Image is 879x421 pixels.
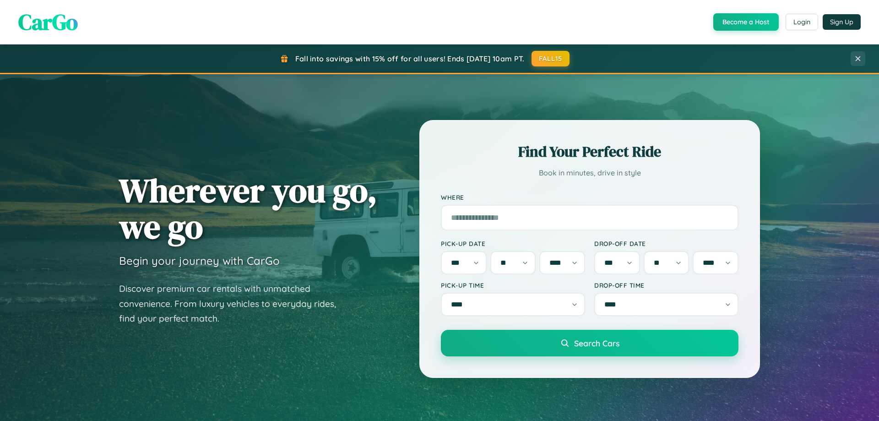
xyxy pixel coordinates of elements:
label: Where [441,193,738,201]
p: Discover premium car rentals with unmatched convenience. From luxury vehicles to everyday rides, ... [119,281,348,326]
h3: Begin your journey with CarGo [119,254,280,268]
p: Book in minutes, drive in style [441,166,738,180]
span: Search Cars [574,338,619,348]
h1: Wherever you go, we go [119,172,377,245]
button: FALL15 [532,51,570,66]
span: Fall into savings with 15% off for all users! Ends [DATE] 10am PT. [295,54,525,63]
button: Become a Host [713,13,779,31]
h2: Find Your Perfect Ride [441,142,738,162]
label: Pick-up Date [441,240,585,247]
button: Sign Up [823,14,861,30]
label: Drop-off Time [594,281,738,289]
label: Drop-off Date [594,240,738,247]
label: Pick-up Time [441,281,585,289]
button: Search Cars [441,330,738,356]
span: CarGo [18,7,78,37]
button: Login [786,14,818,30]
